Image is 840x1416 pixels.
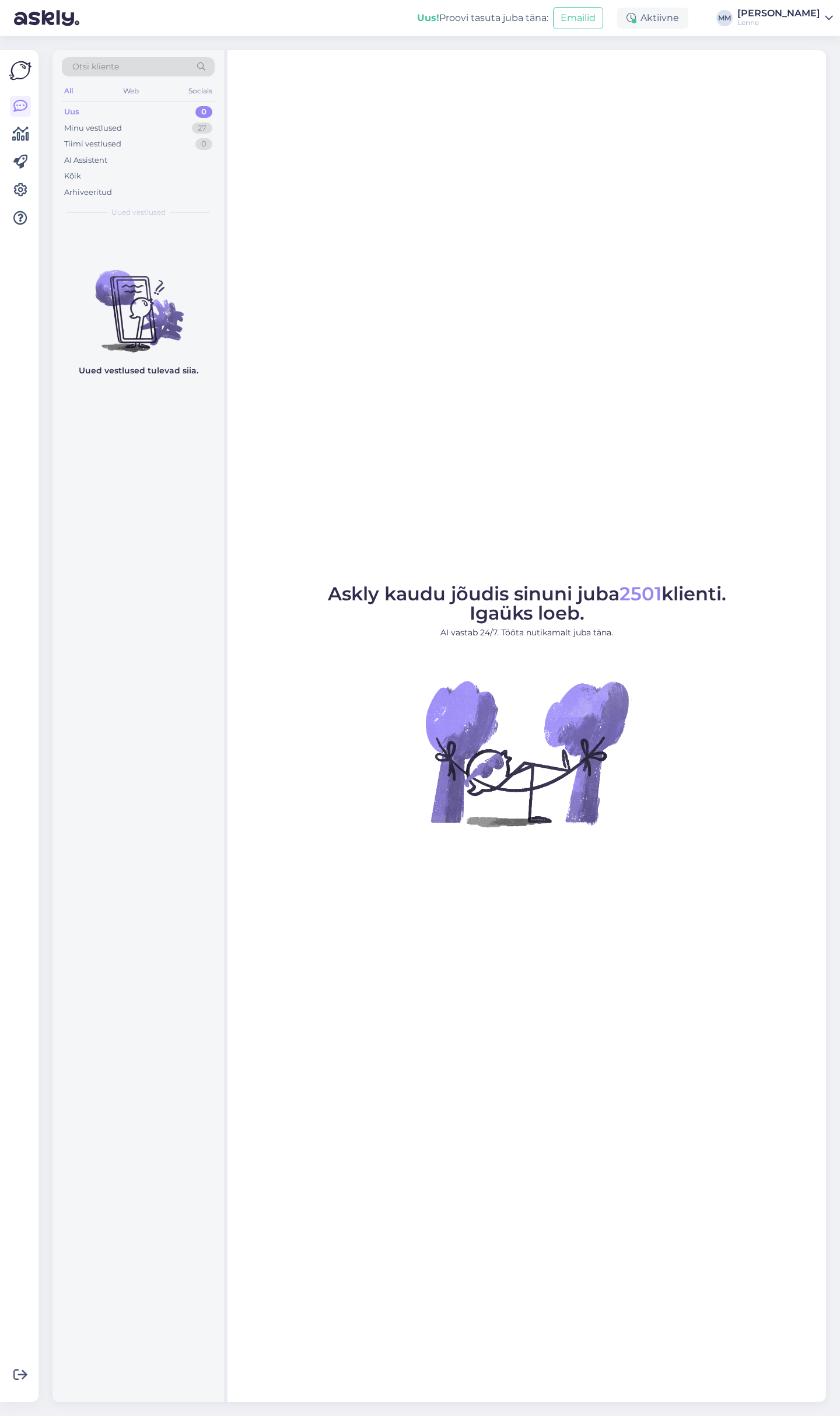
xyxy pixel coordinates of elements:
div: 0 [195,138,212,150]
span: Otsi kliente [72,61,119,73]
div: Web [121,83,141,99]
div: Kõik [64,170,81,182]
p: AI vastab 24/7. Tööta nutikamalt juba täna. [328,627,726,639]
div: Aktiivne [617,8,688,29]
div: Tiimi vestlused [64,138,121,150]
img: No Chat active [422,648,632,858]
span: Askly kaudu jõudis sinuni juba klienti. Igaüks loeb. [328,582,726,624]
div: Minu vestlused [64,123,122,134]
div: [PERSON_NAME] [737,9,820,18]
div: MM [716,10,733,26]
div: Uus [64,106,79,118]
span: Uued vestlused [111,207,166,218]
a: [PERSON_NAME]Lenne [737,9,833,27]
div: 0 [195,106,212,118]
div: Proovi tasuta juba täna: [417,11,548,25]
div: All [62,83,75,99]
div: Lenne [737,18,820,27]
div: Socials [186,83,215,99]
img: No chats [52,249,224,354]
img: Askly Logo [9,60,32,82]
div: Arhiveeritud [64,187,112,198]
span: 2501 [619,582,661,605]
button: Emailid [553,7,603,29]
div: AI Assistent [64,155,107,166]
p: Uued vestlused tulevad siia. [79,365,198,377]
div: 27 [192,123,212,134]
b: Uus! [417,12,439,23]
